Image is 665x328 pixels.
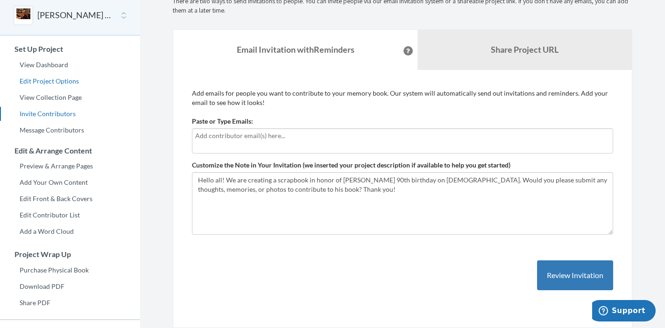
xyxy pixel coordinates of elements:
textarea: Hello all! We are creating a scrapbook in honor of [PERSON_NAME] 90th birthday on [DEMOGRAPHIC_DA... [192,172,613,235]
h3: Project Wrap Up [0,250,140,258]
button: Review Invitation [537,260,613,291]
button: [PERSON_NAME] 90th Birthday [37,9,113,21]
h3: Edit & Arrange Content [0,147,140,155]
label: Paste or Type Emails: [192,117,253,126]
b: Share Project URL [491,44,559,55]
p: Add emails for people you want to contribute to your memory book. Our system will automatically s... [192,89,613,107]
iframe: Opens a widget where you can chat to one of our agents [592,300,656,323]
h3: Set Up Project [0,45,140,53]
strong: Email Invitation with Reminders [237,44,354,55]
input: Add contributor email(s) here... [195,131,610,141]
label: Customize the Note in Your Invitation (we inserted your project description if available to help ... [192,161,510,170]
